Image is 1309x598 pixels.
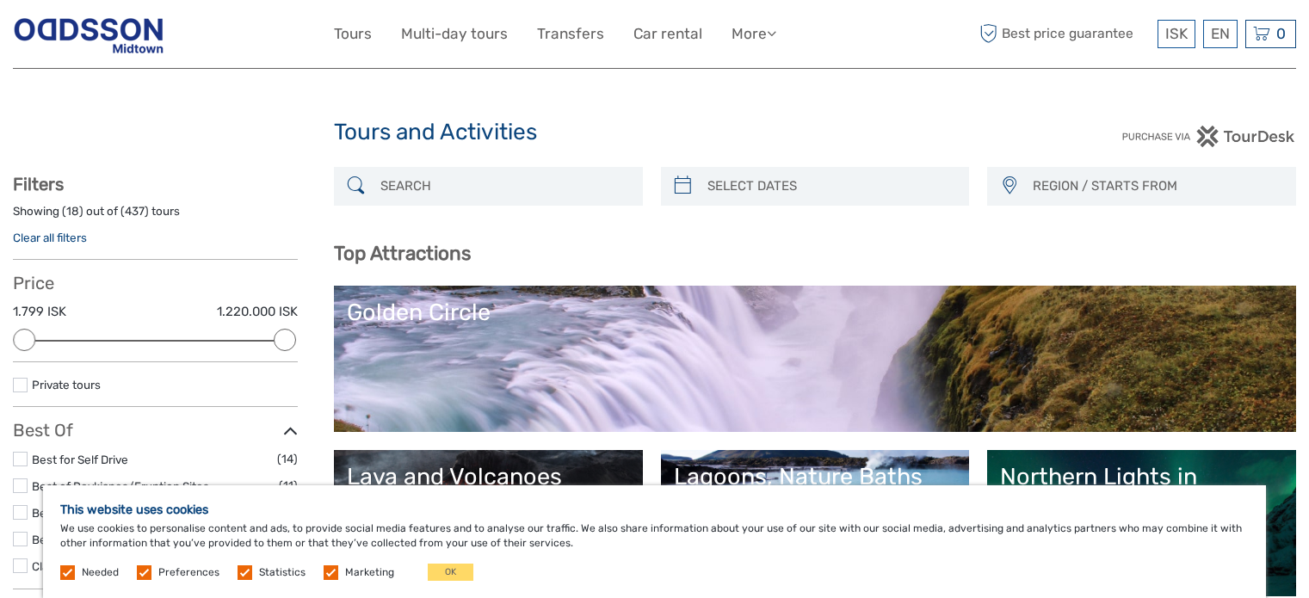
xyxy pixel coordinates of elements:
span: Best price guarantee [975,20,1153,48]
input: SELECT DATES [701,171,961,201]
div: Lagoons, Nature Baths and Spas [674,463,957,519]
a: Lava and Volcanoes [347,463,630,583]
input: SEARCH [374,171,634,201]
label: Needed [82,565,119,580]
h1: Tours and Activities [334,119,976,146]
label: 1.799 ISK [13,303,66,321]
a: Golden Circle [347,299,1283,419]
div: We use cookies to personalise content and ads, to provide social media features and to analyse ou... [43,485,1266,598]
a: Transfers [537,22,604,46]
a: Car rental [633,22,702,46]
a: Clear all filters [13,231,87,244]
label: 437 [125,203,145,219]
a: Tours [334,22,372,46]
label: 18 [66,203,79,219]
span: (11) [279,476,298,496]
button: REGION / STARTS FROM [1025,172,1287,200]
a: Best of Reykjanes/Eruption Sites [32,479,209,493]
a: Best of Winter [32,533,108,546]
h3: Best Of [13,420,298,441]
a: More [732,22,776,46]
label: 1.220.000 ISK [217,303,298,321]
div: Golden Circle [347,299,1283,326]
h5: This website uses cookies [60,502,1249,517]
button: OK [428,564,473,581]
span: ISK [1165,25,1188,42]
label: Statistics [259,565,306,580]
a: Private tours [32,378,101,391]
b: Top Attractions [334,242,471,265]
strong: Filters [13,174,64,194]
a: Lagoons, Nature Baths and Spas [674,463,957,583]
span: 0 [1274,25,1288,42]
a: Best for Self Drive [32,453,128,466]
a: Northern Lights in [GEOGRAPHIC_DATA] [1000,463,1283,583]
img: PurchaseViaTourDesk.png [1121,126,1296,147]
div: Lava and Volcanoes [347,463,630,490]
label: Marketing [345,565,394,580]
a: Multi-day tours [401,22,508,46]
label: Preferences [158,565,219,580]
div: Northern Lights in [GEOGRAPHIC_DATA] [1000,463,1283,519]
img: Reykjavik Residence [13,13,164,55]
div: EN [1203,20,1238,48]
span: (14) [277,449,298,469]
a: Classic Tours [32,559,102,573]
div: Showing ( ) out of ( ) tours [13,203,298,230]
a: Best of Summer [32,506,119,520]
h3: Price [13,273,298,293]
